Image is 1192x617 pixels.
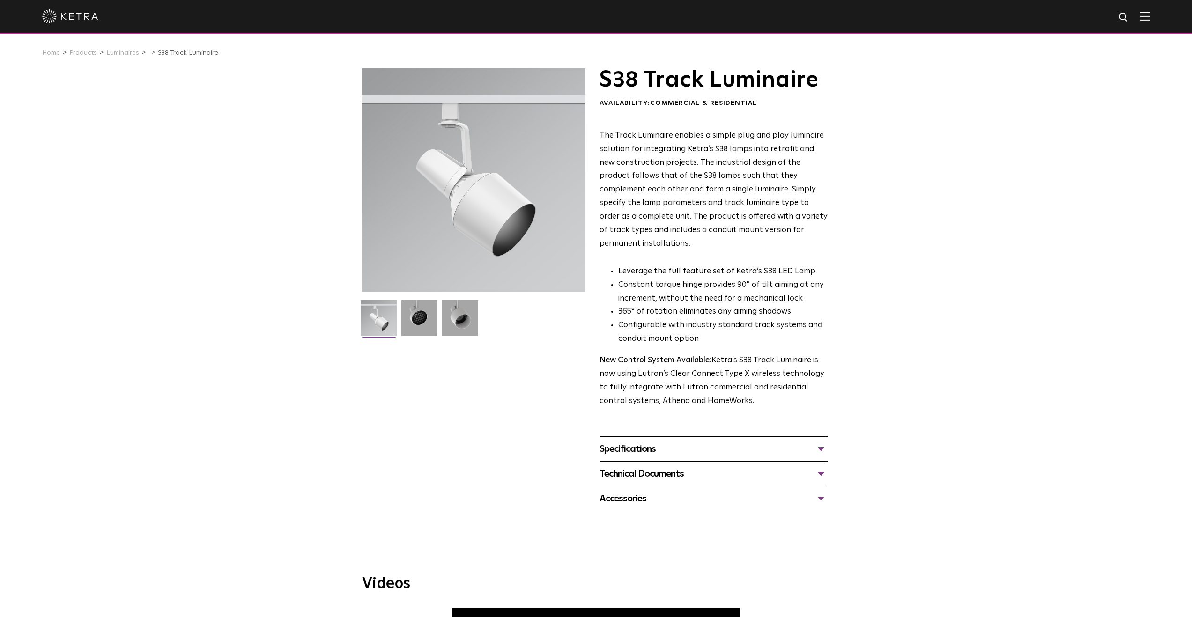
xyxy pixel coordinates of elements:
a: S38 Track Luminaire [158,50,218,56]
h1: S38 Track Luminaire [600,68,828,92]
img: ketra-logo-2019-white [42,9,98,23]
span: The Track Luminaire enables a simple plug and play luminaire solution for integrating Ketra’s S38... [600,132,828,248]
span: Commercial & Residential [650,100,757,106]
a: Products [69,50,97,56]
h3: Videos [362,576,830,591]
img: S38-Track-Luminaire-2021-Web-Square [361,300,397,343]
a: Home [42,50,60,56]
div: Accessories [600,491,828,506]
li: 365° of rotation eliminates any aiming shadows [618,305,828,319]
img: 3b1b0dc7630e9da69e6b [401,300,437,343]
img: search icon [1118,12,1130,23]
div: Specifications [600,441,828,456]
img: 9e3d97bd0cf938513d6e [442,300,478,343]
a: Luminaires [106,50,139,56]
p: Ketra’s S38 Track Luminaire is now using Lutron’s Clear Connect Type X wireless technology to ful... [600,354,828,408]
li: Leverage the full feature set of Ketra’s S38 LED Lamp [618,265,828,279]
img: Hamburger%20Nav.svg [1140,12,1150,21]
strong: New Control System Available: [600,356,711,364]
li: Constant torque hinge provides 90° of tilt aiming at any increment, without the need for a mechan... [618,279,828,306]
div: Technical Documents [600,466,828,481]
div: Availability: [600,99,828,108]
li: Configurable with industry standard track systems and conduit mount option [618,319,828,346]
